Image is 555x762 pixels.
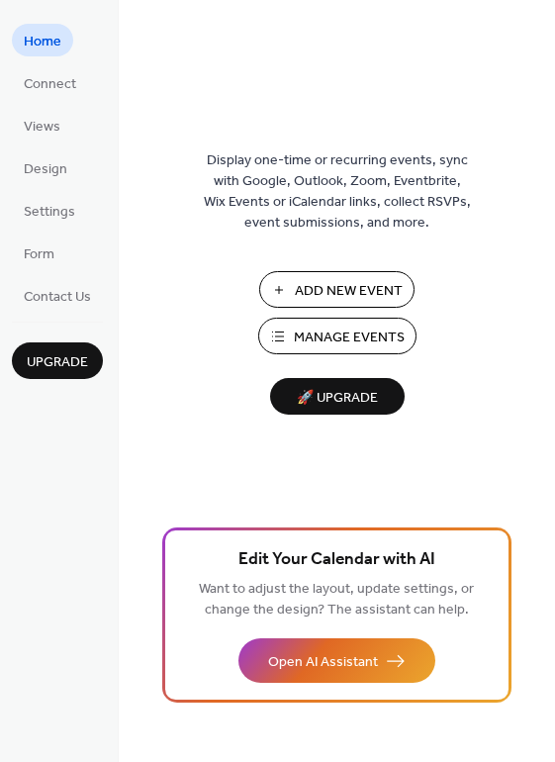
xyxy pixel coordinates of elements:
button: 🚀 Upgrade [270,378,405,415]
button: Open AI Assistant [238,638,435,683]
a: Contact Us [12,279,103,312]
span: Contact Us [24,287,91,308]
span: Edit Your Calendar with AI [238,546,435,574]
a: Settings [12,194,87,227]
span: Open AI Assistant [268,652,378,673]
span: Home [24,32,61,52]
a: Form [12,237,66,269]
button: Manage Events [258,318,416,354]
span: Settings [24,202,75,223]
button: Add New Event [259,271,415,308]
a: Connect [12,66,88,99]
span: Views [24,117,60,138]
button: Upgrade [12,342,103,379]
span: Upgrade [27,352,88,373]
span: Add New Event [295,281,403,302]
span: Connect [24,74,76,95]
span: Form [24,244,54,265]
span: Want to adjust the layout, update settings, or change the design? The assistant can help. [199,576,474,623]
span: Design [24,159,67,180]
span: Manage Events [294,328,405,348]
a: Home [12,24,73,56]
a: Design [12,151,79,184]
span: 🚀 Upgrade [282,385,393,412]
span: Display one-time or recurring events, sync with Google, Outlook, Zoom, Eventbrite, Wix Events or ... [204,150,471,234]
a: Views [12,109,72,142]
